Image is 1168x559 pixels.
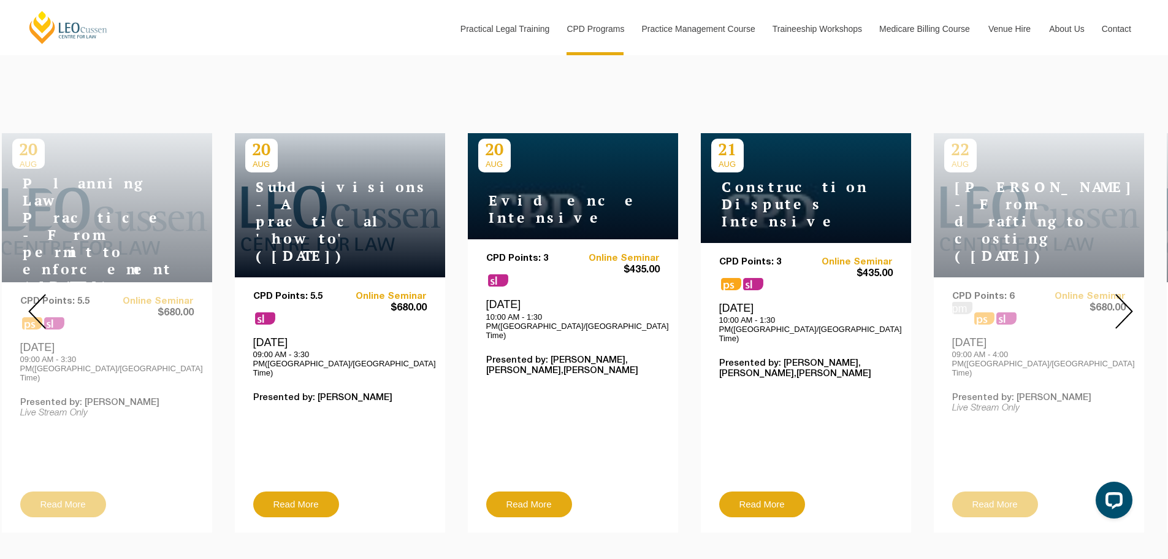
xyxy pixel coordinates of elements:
p: 10:00 AM - 1:30 PM([GEOGRAPHIC_DATA]/[GEOGRAPHIC_DATA] Time) [719,315,893,343]
img: Next [1115,294,1133,329]
a: Online Seminar [340,291,427,302]
span: ps [721,278,741,290]
a: Medicare Billing Course [870,2,979,55]
a: Venue Hire [979,2,1040,55]
img: Prev [28,294,46,329]
a: Practical Legal Training [451,2,558,55]
p: 10:00 AM - 1:30 PM([GEOGRAPHIC_DATA]/[GEOGRAPHIC_DATA] Time) [486,312,660,340]
p: 20 [245,139,278,160]
p: 20 [478,139,511,160]
span: sl [743,278,763,290]
iframe: LiveChat chat widget [1086,477,1137,528]
a: [PERSON_NAME] Centre for Law [28,10,109,45]
span: $435.00 [806,268,893,280]
p: CPD Points: 3 [486,253,573,264]
p: Presented by: [PERSON_NAME],[PERSON_NAME],[PERSON_NAME] [486,355,660,376]
a: CPD Programs [557,2,632,55]
a: Read More [486,492,572,517]
div: [DATE] [719,301,893,343]
div: [DATE] [253,336,427,377]
a: Read More [253,492,339,517]
a: Contact [1093,2,1140,55]
h4: Evidence Intensive [478,192,632,226]
p: CPD Points: 5.5 [253,291,340,302]
div: [DATE] [486,298,660,339]
span: $680.00 [340,302,427,315]
p: Presented by: [PERSON_NAME] [253,393,427,403]
a: Practice Management Course [633,2,763,55]
p: CPD Points: 3 [719,257,806,268]
span: AUG [245,160,278,169]
span: AUG [711,160,744,169]
h4: Construction Disputes Intensive [711,179,865,230]
a: Online Seminar [573,253,660,264]
p: Presented by: [PERSON_NAME],[PERSON_NAME],[PERSON_NAME] [719,358,893,379]
a: Online Seminar [806,257,893,268]
span: $435.00 [573,264,660,277]
a: About Us [1040,2,1093,55]
span: sl [488,274,508,287]
span: AUG [478,160,511,169]
span: sl [255,312,275,325]
a: Read More [719,492,805,517]
h4: Subdivisions - A practical 'how to' ([DATE]) [245,179,399,264]
p: 21 [711,139,744,160]
p: 09:00 AM - 3:30 PM([GEOGRAPHIC_DATA]/[GEOGRAPHIC_DATA] Time) [253,350,427,377]
a: Traineeship Workshops [763,2,870,55]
